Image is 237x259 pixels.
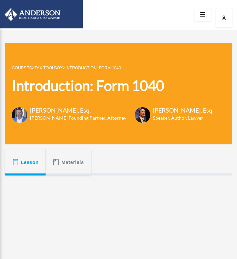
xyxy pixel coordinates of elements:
span: Lesson [21,156,39,168]
h1: Introduction: Form 1040 [12,76,214,96]
img: Toby-circle-head.png [12,107,27,123]
h6: Speaker, Author, Lawyer [153,115,205,121]
p: > > [12,64,214,72]
span: Materials [61,156,84,168]
img: Scott-Estill-Headshot.png [135,107,150,123]
h6: [PERSON_NAME] Founding Partner, Attorney [30,115,126,121]
h3: [PERSON_NAME], Esq. [30,106,126,115]
a: Introduction: Form 1040 [65,66,121,70]
a: COURSES [12,66,32,70]
h3: [PERSON_NAME], Esq. [153,106,214,115]
a: Tax Toolbox [35,66,63,70]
